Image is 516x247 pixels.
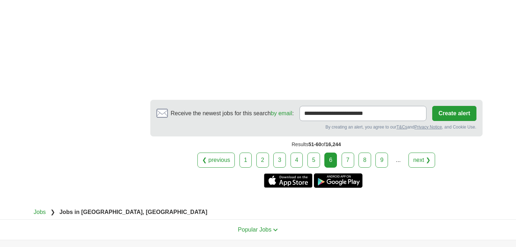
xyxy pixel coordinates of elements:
span: ❯ [50,209,55,215]
strong: Jobs in [GEOGRAPHIC_DATA], [GEOGRAPHIC_DATA] [59,209,207,215]
span: 51-60 [309,141,321,147]
a: Privacy Notice [414,125,442,130]
a: 4 [291,153,303,168]
div: Results of [150,136,483,153]
a: 1 [239,153,252,168]
a: 5 [307,153,320,168]
div: By creating an alert, you agree to our and , and Cookie Use. [156,124,476,130]
a: 9 [375,153,388,168]
span: Receive the newest jobs for this search : [171,109,294,118]
a: 2 [256,153,269,168]
a: Jobs [34,209,46,215]
img: toggle icon [273,228,278,232]
div: 6 [324,153,337,168]
a: 8 [359,153,371,168]
a: next ❯ [408,153,435,168]
a: Get the Android app [314,173,362,188]
a: T&Cs [396,125,407,130]
a: Get the iPhone app [264,173,312,188]
a: by email [271,110,292,116]
a: 7 [342,153,354,168]
a: ❮ previous [197,153,235,168]
span: 16,244 [325,141,341,147]
a: 3 [273,153,286,168]
div: ... [391,153,406,167]
span: Popular Jobs [238,227,271,233]
button: Create alert [432,106,476,121]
